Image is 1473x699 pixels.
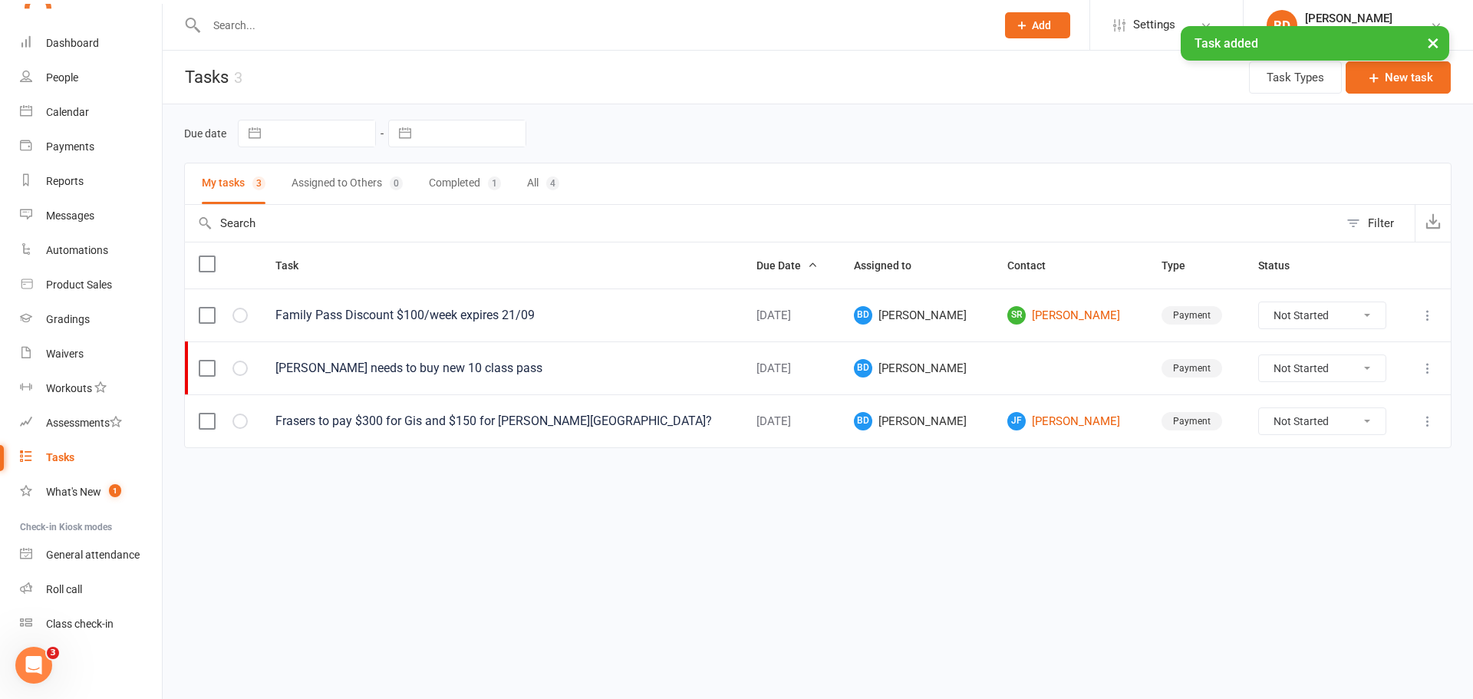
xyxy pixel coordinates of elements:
[46,71,78,84] div: People
[1162,256,1202,275] button: Type
[854,412,872,430] span: BD
[854,359,872,378] span: BD
[1005,12,1070,38] button: Add
[1181,26,1449,61] div: Task added
[46,348,84,360] div: Waivers
[20,538,162,572] a: General attendance kiosk mode
[20,130,162,164] a: Payments
[1032,19,1051,31] span: Add
[1007,306,1133,325] a: SR[PERSON_NAME]
[252,176,265,190] div: 3
[20,302,162,337] a: Gradings
[756,309,826,322] div: [DATE]
[15,647,52,684] iframe: Intercom live chat
[854,359,980,378] span: [PERSON_NAME]
[185,205,1339,242] input: Search
[854,259,928,272] span: Assigned to
[1133,8,1175,42] span: Settings
[1258,259,1307,272] span: Status
[1007,306,1026,325] span: SR
[527,163,559,204] button: All4
[202,163,265,204] button: My tasks3
[46,417,122,429] div: Assessments
[854,306,980,325] span: [PERSON_NAME]
[20,268,162,302] a: Product Sales
[756,259,818,272] span: Due Date
[46,244,108,256] div: Automations
[20,233,162,268] a: Automations
[184,127,226,140] label: Due date
[1162,259,1202,272] span: Type
[202,15,985,36] input: Search...
[1305,25,1392,39] div: Unity BJJ
[46,382,92,394] div: Workouts
[163,51,242,104] h1: Tasks
[20,475,162,509] a: What's New1
[46,140,94,153] div: Payments
[1258,256,1307,275] button: Status
[20,199,162,233] a: Messages
[854,412,980,430] span: [PERSON_NAME]
[46,279,112,291] div: Product Sales
[1007,412,1133,430] a: JF[PERSON_NAME]
[46,451,74,463] div: Tasks
[47,647,59,659] span: 3
[1419,26,1447,59] button: ×
[390,176,403,190] div: 0
[1267,10,1297,41] div: BD
[46,313,90,325] div: Gradings
[854,306,872,325] span: BD
[46,175,84,187] div: Reports
[1007,256,1063,275] button: Contact
[46,549,140,561] div: General attendance
[1007,259,1063,272] span: Contact
[46,106,89,118] div: Calendar
[1339,205,1415,242] button: Filter
[1346,61,1451,94] button: New task
[46,618,114,630] div: Class check-in
[292,163,403,204] button: Assigned to Others0
[1305,12,1392,25] div: [PERSON_NAME]
[756,415,826,428] div: [DATE]
[1162,306,1222,325] div: Payment
[109,484,121,497] span: 1
[20,164,162,199] a: Reports
[46,209,94,222] div: Messages
[1249,61,1342,94] button: Task Types
[488,176,501,190] div: 1
[46,486,101,498] div: What's New
[275,414,729,429] div: Frasers to pay $300 for Gis and $150 for [PERSON_NAME][GEOGRAPHIC_DATA]?
[756,362,826,375] div: [DATE]
[275,361,729,376] div: [PERSON_NAME] needs to buy new 10 class pass
[1368,214,1394,232] div: Filter
[20,61,162,95] a: People
[20,95,162,130] a: Calendar
[275,308,729,323] div: Family Pass Discount $100/week expires 21/09
[20,607,162,641] a: Class kiosk mode
[234,68,242,87] div: 3
[429,163,501,204] button: Completed1
[20,572,162,607] a: Roll call
[20,406,162,440] a: Assessments
[275,259,315,272] span: Task
[546,176,559,190] div: 4
[20,440,162,475] a: Tasks
[46,583,82,595] div: Roll call
[1007,412,1026,430] span: JF
[20,371,162,406] a: Workouts
[854,256,928,275] button: Assigned to
[1162,412,1222,430] div: Payment
[756,256,818,275] button: Due Date
[1162,359,1222,378] div: Payment
[275,256,315,275] button: Task
[20,337,162,371] a: Waivers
